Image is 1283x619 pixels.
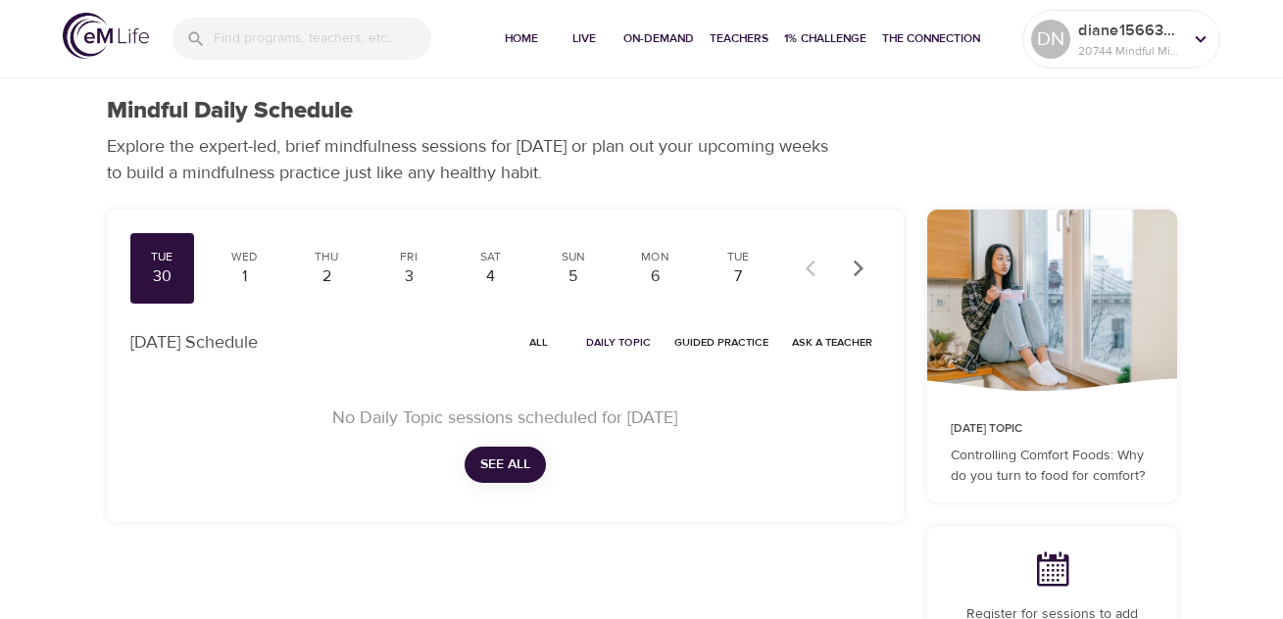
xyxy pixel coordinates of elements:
[302,249,351,265] div: Thu
[631,265,680,288] div: 6
[674,333,768,352] span: Guided Practice
[220,249,269,265] div: Wed
[130,329,258,356] p: [DATE] Schedule
[714,265,763,288] div: 7
[623,28,694,49] span: On-Demand
[1078,42,1182,60] p: 20744 Mindful Minutes
[138,265,187,288] div: 30
[220,265,269,288] div: 1
[710,28,768,49] span: Teachers
[586,333,651,352] span: Daily Topic
[138,249,187,265] div: Tue
[714,249,763,265] div: Tue
[107,133,842,186] p: Explore the expert-led, brief mindfulness sessions for [DATE] or plan out your upcoming weeks to ...
[784,28,866,49] span: 1% Challenge
[549,265,598,288] div: 5
[516,333,563,352] span: All
[784,327,880,357] button: Ask a Teacher
[1031,20,1070,59] div: DN
[467,265,516,288] div: 4
[107,97,353,125] h1: Mindful Daily Schedule
[467,249,516,265] div: Sat
[508,327,570,357] button: All
[154,405,857,431] p: No Daily Topic sessions scheduled for [DATE]
[214,18,431,60] input: Find programs, teachers, etc...
[498,28,545,49] span: Home
[631,249,680,265] div: Mon
[465,447,546,483] button: See All
[951,446,1154,487] p: Controlling Comfort Foods: Why do you turn to food for comfort?
[951,420,1154,438] p: [DATE] Topic
[549,249,598,265] div: Sun
[882,28,980,49] span: The Connection
[792,333,872,352] span: Ask a Teacher
[384,249,433,265] div: Fri
[1078,19,1182,42] p: diane1566335036
[578,327,659,357] button: Daily Topic
[302,265,351,288] div: 2
[480,452,530,477] span: See All
[666,327,776,357] button: Guided Practice
[384,265,433,288] div: 3
[561,28,608,49] span: Live
[63,13,149,59] img: logo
